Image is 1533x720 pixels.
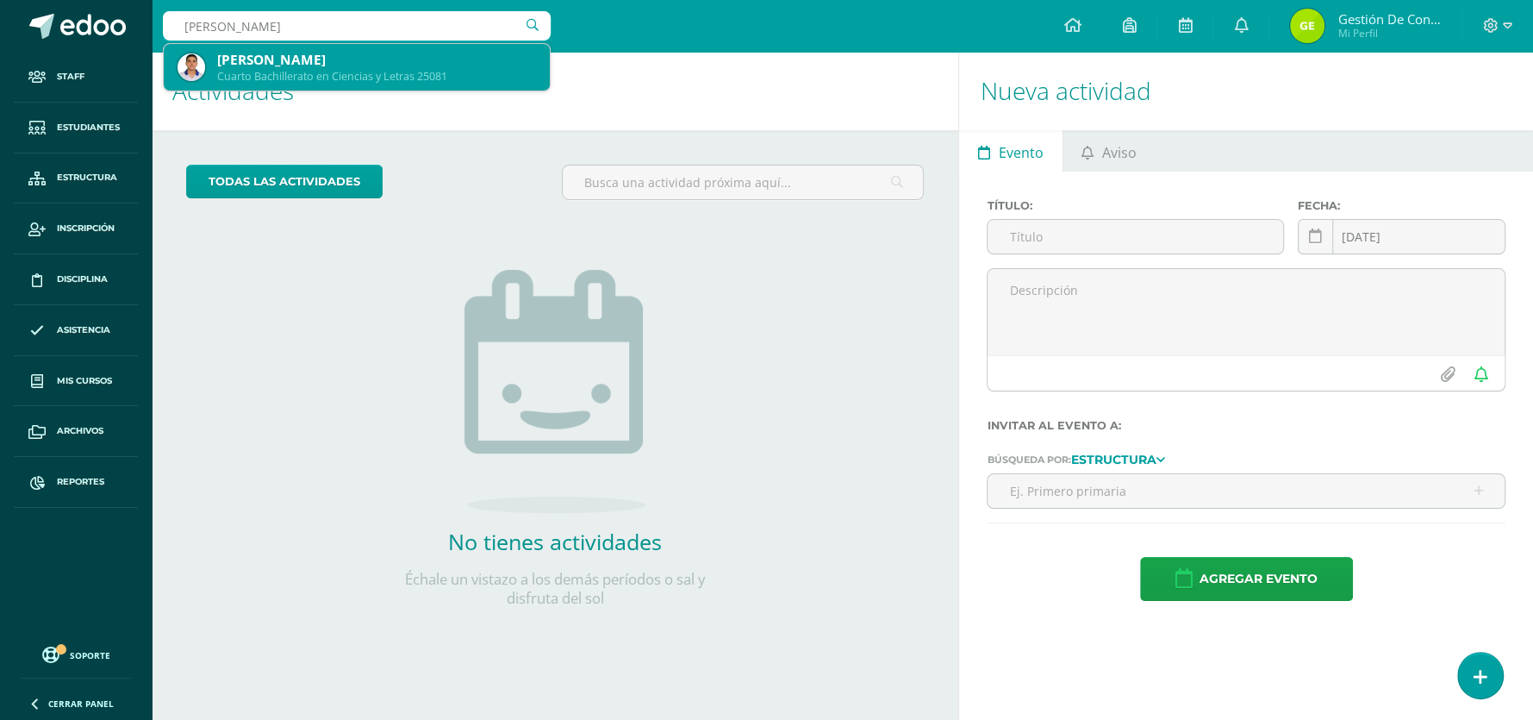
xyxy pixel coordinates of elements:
span: Gestión de Convivencia [1337,10,1441,28]
span: Evento [999,132,1044,173]
span: Cerrar panel [48,698,114,710]
img: 1a7a4e3d9cd6a03b4c87fbe062471c15.png [178,53,205,81]
a: Evento [959,130,1062,172]
a: Mis cursos [14,356,138,407]
span: Asistencia [57,323,110,337]
h1: Nueva actividad [980,52,1512,130]
p: Échale un vistazo a los demás períodos o sal y disfruta del sol [383,570,727,608]
a: Aviso [1063,130,1156,172]
label: Título: [987,199,1283,212]
span: Búsqueda por: [987,454,1070,466]
span: Inscripción [57,222,115,235]
input: Busca un usuario... [163,11,551,41]
span: Disciplina [57,272,108,286]
input: Ej. Primero primaria [988,474,1505,508]
label: Invitar al evento a: [987,419,1505,432]
button: Agregar evento [1140,557,1353,601]
input: Fecha de entrega [1299,220,1505,254]
span: Archivos [57,424,103,438]
div: [PERSON_NAME] [217,51,536,69]
span: Soporte [70,649,110,661]
strong: Estructura [1070,452,1156,467]
h1: Actividades [172,52,938,130]
span: Mi Perfil [1337,26,1441,41]
input: Busca una actividad próxima aquí... [563,166,923,199]
label: Fecha: [1298,199,1505,212]
span: Estructura [57,171,117,185]
span: Mis cursos [57,374,112,388]
img: c4fdb2b3b5c0576fe729d7be1ce23d7b.png [1290,9,1324,43]
a: Soporte [21,642,131,666]
a: Disciplina [14,254,138,305]
a: Asistencia [14,305,138,356]
span: Aviso [1102,132,1137,173]
span: Staff [57,70,84,84]
span: Estudiantes [57,121,120,135]
span: Reportes [57,475,104,489]
a: Staff [14,52,138,103]
a: Estudiantes [14,103,138,153]
a: Estructura [14,153,138,204]
a: Reportes [14,457,138,508]
img: no_activities.png [464,270,645,513]
span: Agregar evento [1200,558,1318,600]
div: Cuarto Bachillerato en Ciencias y Letras 25081 [217,69,536,84]
a: Archivos [14,406,138,457]
h2: No tienes actividades [383,527,727,556]
a: Estructura [1070,453,1164,465]
a: Inscripción [14,203,138,254]
input: Título [988,220,1282,254]
a: todas las Actividades [186,165,383,198]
